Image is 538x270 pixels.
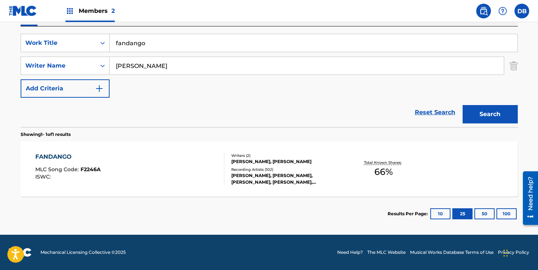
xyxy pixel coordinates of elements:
span: Mechanical Licensing Collective © 2025 [40,249,126,256]
a: Musical Works Database Terms of Use [410,249,494,256]
form: Search Form [21,34,518,127]
img: help [498,7,507,15]
button: 50 [474,208,495,219]
button: 100 [496,208,517,219]
iframe: Resource Center [517,169,538,228]
img: Top Rightsholders [65,7,74,15]
p: Showing 1 - 1 of 1 results [21,131,71,138]
img: MLC Logo [9,6,37,16]
button: 25 [452,208,473,219]
div: User Menu [514,4,529,18]
div: [PERSON_NAME], [PERSON_NAME], [PERSON_NAME], [PERSON_NAME], [PERSON_NAME] [231,172,342,186]
span: 66 % [374,165,393,179]
span: MLC Song Code : [35,166,81,173]
span: ISWC : [35,173,53,180]
a: Need Help? [337,249,363,256]
a: Privacy Policy [498,249,529,256]
button: 10 [430,208,450,219]
img: logo [9,248,32,257]
div: Drag [503,242,508,264]
div: [PERSON_NAME], [PERSON_NAME] [231,158,342,165]
iframe: Chat Widget [501,235,538,270]
a: The MLC Website [367,249,406,256]
div: Work Title [25,39,92,47]
div: Recording Artists ( 102 ) [231,167,342,172]
span: F2246A [81,166,101,173]
div: Help [495,4,510,18]
a: Public Search [476,4,491,18]
div: Writers ( 2 ) [231,153,342,158]
img: 9d2ae6d4665cec9f34b9.svg [95,84,104,93]
img: search [479,7,488,15]
span: Members [79,7,115,15]
img: Delete Criterion [510,57,518,75]
p: Total Known Shares: [364,160,403,165]
button: Add Criteria [21,79,110,98]
span: 2 [111,7,115,14]
div: FANDANGO [35,152,101,161]
div: Writer Name [25,61,92,70]
a: Reset Search [411,104,459,120]
p: Results Per Page: [388,210,430,217]
button: Search [463,105,518,123]
a: FANDANGOMLC Song Code:F2246AISWC:Writers (2)[PERSON_NAME], [PERSON_NAME]Recording Artists (102)[P... [21,141,518,197]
